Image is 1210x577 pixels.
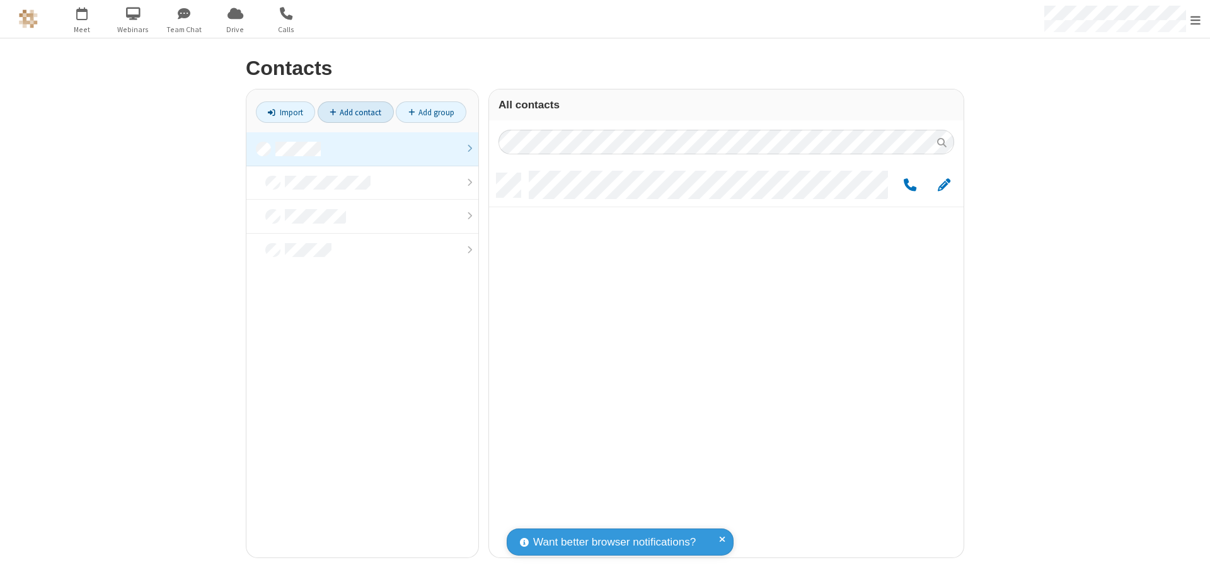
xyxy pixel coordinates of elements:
button: Call by phone [897,178,922,193]
a: Import [256,101,315,123]
a: Add contact [318,101,394,123]
span: Team Chat [161,24,208,35]
h3: All contacts [498,99,954,111]
span: Drive [212,24,259,35]
button: Edit [931,178,956,193]
span: Meet [59,24,106,35]
span: Want better browser notifications? [533,534,696,551]
img: QA Selenium DO NOT DELETE OR CHANGE [19,9,38,28]
span: Webinars [110,24,157,35]
a: Add group [396,101,466,123]
div: grid [489,164,964,557]
span: Calls [263,24,310,35]
h2: Contacts [246,57,964,79]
